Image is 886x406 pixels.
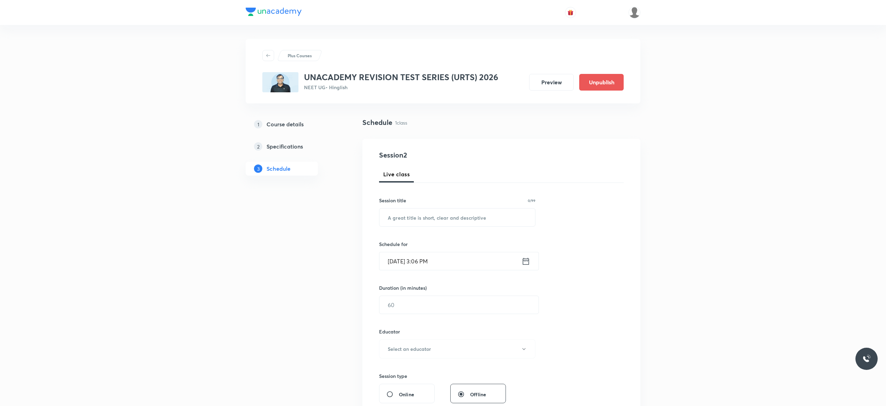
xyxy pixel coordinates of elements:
a: Company Logo [246,8,302,18]
p: 3 [254,164,262,173]
button: Unpublish [579,74,624,91]
img: 22AC8DE6-2C2A-49B3-9636-2866AF26208F_plus.png [262,72,298,92]
p: Plus Courses [288,52,312,59]
p: 1 class [395,119,407,126]
h6: Select an educator [388,345,431,353]
h6: Session title [379,197,406,204]
h6: Session type [379,372,407,380]
a: 1Course details [246,117,340,131]
h6: Duration (in minutes) [379,284,427,291]
button: avatar [565,7,576,18]
h6: Schedule for [379,240,535,248]
h6: Educator [379,328,535,335]
button: Preview [529,74,574,91]
img: avatar [567,9,574,16]
span: Live class [383,170,410,178]
h5: Schedule [266,164,290,173]
p: 1 [254,120,262,128]
span: Offline [470,391,486,398]
h5: Course details [266,120,304,128]
input: A great title is short, clear and descriptive [379,209,535,226]
p: NEET UG • Hinglish [304,84,498,91]
img: ttu [862,355,871,363]
h5: Specifications [266,142,303,151]
p: 2 [254,142,262,151]
h4: Schedule [362,117,392,128]
a: 2Specifications [246,139,340,153]
img: Company Logo [246,8,302,16]
h4: Session 2 [379,150,506,160]
p: 0/99 [528,199,535,202]
span: Online [399,391,414,398]
button: Select an educator [379,339,535,358]
h3: UNACADEMY REVISION TEST SERIES (URTS) 2026 [304,72,498,82]
img: Anuruddha Kumar [629,7,640,18]
input: 60 [379,296,539,314]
